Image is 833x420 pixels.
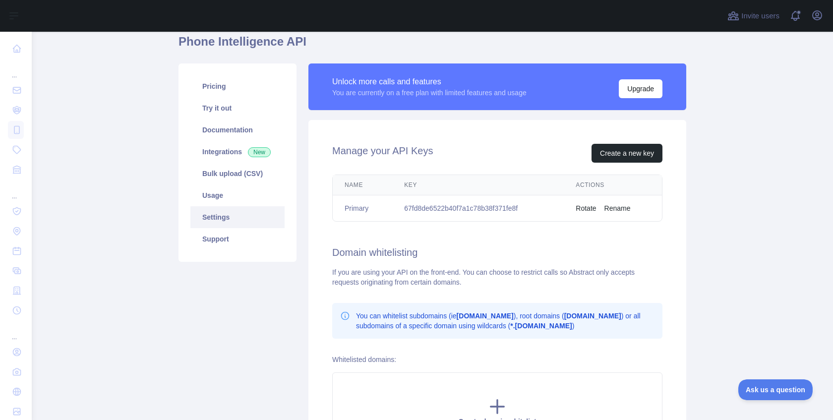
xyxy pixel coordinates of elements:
[333,195,392,222] td: Primary
[392,175,564,195] th: Key
[190,141,285,163] a: Integrations New
[332,356,396,363] label: Whitelisted domains:
[190,184,285,206] a: Usage
[8,180,24,200] div: ...
[332,245,662,259] h2: Domain whitelisting
[190,163,285,184] a: Bulk upload (CSV)
[576,203,596,213] button: Rotate
[190,97,285,119] a: Try it out
[8,321,24,341] div: ...
[190,206,285,228] a: Settings
[738,379,813,400] iframe: Toggle Customer Support
[592,144,662,163] button: Create a new key
[332,144,433,163] h2: Manage your API Keys
[332,76,527,88] div: Unlock more calls and features
[510,322,572,330] b: *.[DOMAIN_NAME]
[178,34,686,58] h1: Phone Intelligence API
[457,312,514,320] b: [DOMAIN_NAME]
[8,60,24,79] div: ...
[725,8,781,24] button: Invite users
[741,10,779,22] span: Invite users
[619,79,662,98] button: Upgrade
[333,175,392,195] th: Name
[190,119,285,141] a: Documentation
[604,203,631,213] button: Rename
[190,228,285,250] a: Support
[356,311,654,331] p: You can whitelist subdomains (ie ), root domains ( ) or all subdomains of a specific domain using...
[248,147,271,157] span: New
[564,175,662,195] th: Actions
[564,312,621,320] b: [DOMAIN_NAME]
[190,75,285,97] a: Pricing
[332,88,527,98] div: You are currently on a free plan with limited features and usage
[392,195,564,222] td: 67fd8de6522b40f7a1c78b38f371fe8f
[332,267,662,287] div: If you are using your API on the front-end. You can choose to restrict calls so Abstract only acc...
